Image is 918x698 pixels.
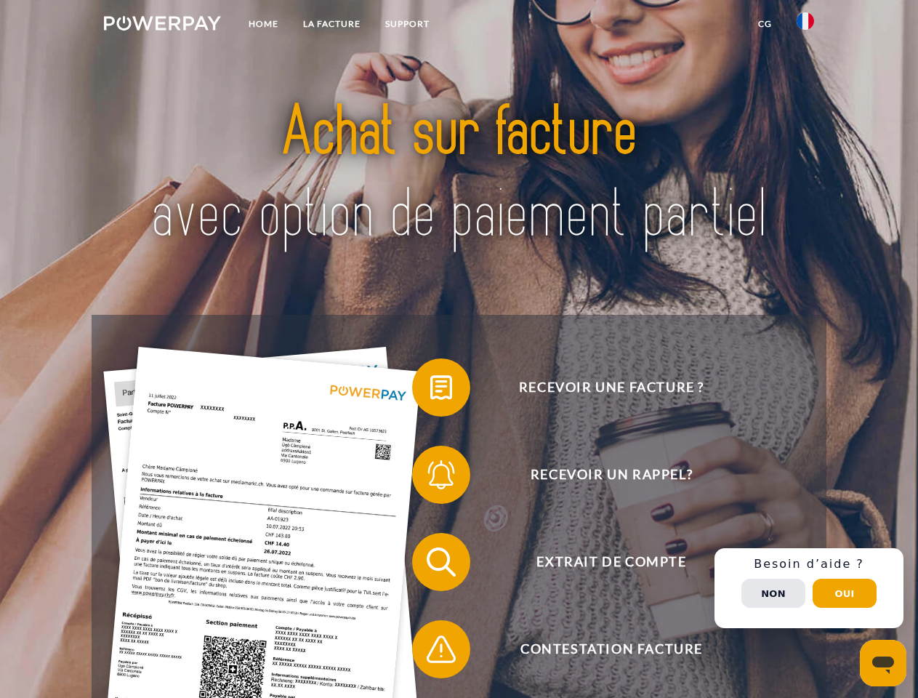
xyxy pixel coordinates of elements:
img: qb_bill.svg [423,369,459,406]
a: Home [236,11,291,37]
span: Contestation Facture [433,620,789,678]
span: Recevoir une facture ? [433,358,789,417]
a: LA FACTURE [291,11,373,37]
img: fr [797,12,814,30]
button: Non [741,579,805,608]
h3: Besoin d’aide ? [723,557,895,571]
button: Contestation Facture [412,620,790,678]
img: title-powerpay_fr.svg [139,70,779,278]
span: Extrait de compte [433,533,789,591]
button: Oui [813,579,877,608]
iframe: Bouton de lancement de la fenêtre de messagerie [860,640,906,686]
a: Support [373,11,442,37]
a: CG [746,11,784,37]
span: Recevoir un rappel? [433,446,789,504]
img: qb_bell.svg [423,457,459,493]
div: Schnellhilfe [714,548,903,628]
img: qb_search.svg [423,544,459,580]
img: logo-powerpay-white.svg [104,16,221,31]
button: Recevoir une facture ? [412,358,790,417]
button: Extrait de compte [412,533,790,591]
button: Recevoir un rappel? [412,446,790,504]
img: qb_warning.svg [423,631,459,667]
